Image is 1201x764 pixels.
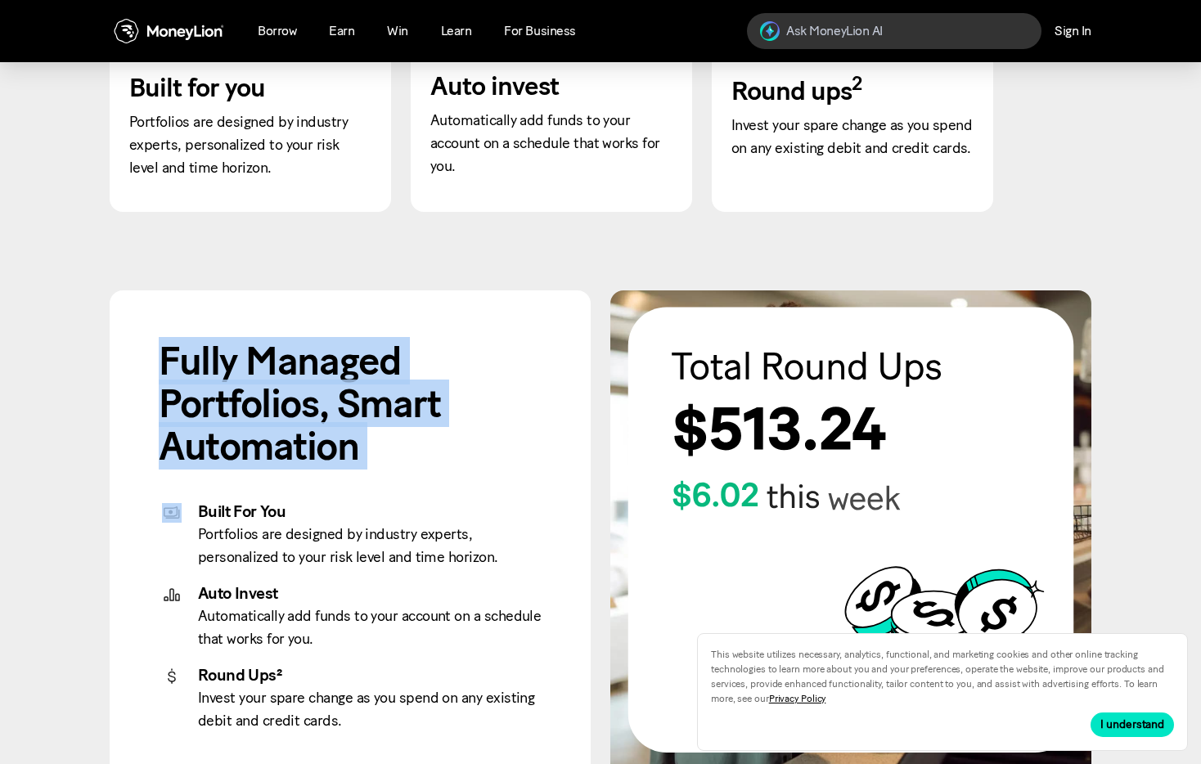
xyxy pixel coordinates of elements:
div: Learn [434,21,479,41]
div: Built for you [129,71,371,104]
img: MoneyLion logo [110,13,228,48]
div: Earn [322,21,361,41]
div: For Business [497,21,582,41]
button: I understand [1091,712,1174,737]
div: Win [380,21,415,41]
div: Automatically add funds to your account on a schedule that works for you. [198,604,542,650]
div: Portfolios are designed by industry experts, personalized to your risk level and time horizon. [129,110,371,179]
p: This website utilizes necessary, analytics, functional, and marketing cookies and other online tr... [711,647,1174,706]
h5: Fully Managed Portfolios, Smart Automation [159,339,542,467]
div: Invest your spare change as you spend on any existing debit and credit cards. [198,686,542,732]
a: MoneyLion AI logoAsk MoneyLion AI [747,13,1041,49]
img: MoneyLion AI logo [760,21,780,41]
div: Auto invest [430,70,672,102]
div: Borrow [251,21,303,41]
div: Round ups [731,74,974,107]
a: Privacy Policy [769,693,826,704]
div: Ask MoneyLion AI [786,21,882,41]
div: Auto Invest [198,582,542,604]
button: Earn [313,13,371,49]
button: Learn [425,13,488,49]
div: Round Ups² [198,663,542,686]
div: Automatically add funds to your account on a schedule that works for you. [430,109,672,178]
sup: 2 [852,71,861,95]
button: Win [371,13,425,49]
div: Portfolios are designed by industry experts, personalized to your risk level and time horizon. [198,523,542,569]
button: For Business [488,13,592,49]
button: Borrow [241,13,313,49]
a: Sign In [1055,21,1091,41]
div: Invest your spare change as you spend on any existing debit and credit cards. [731,114,974,160]
div: Built For You [198,500,542,523]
